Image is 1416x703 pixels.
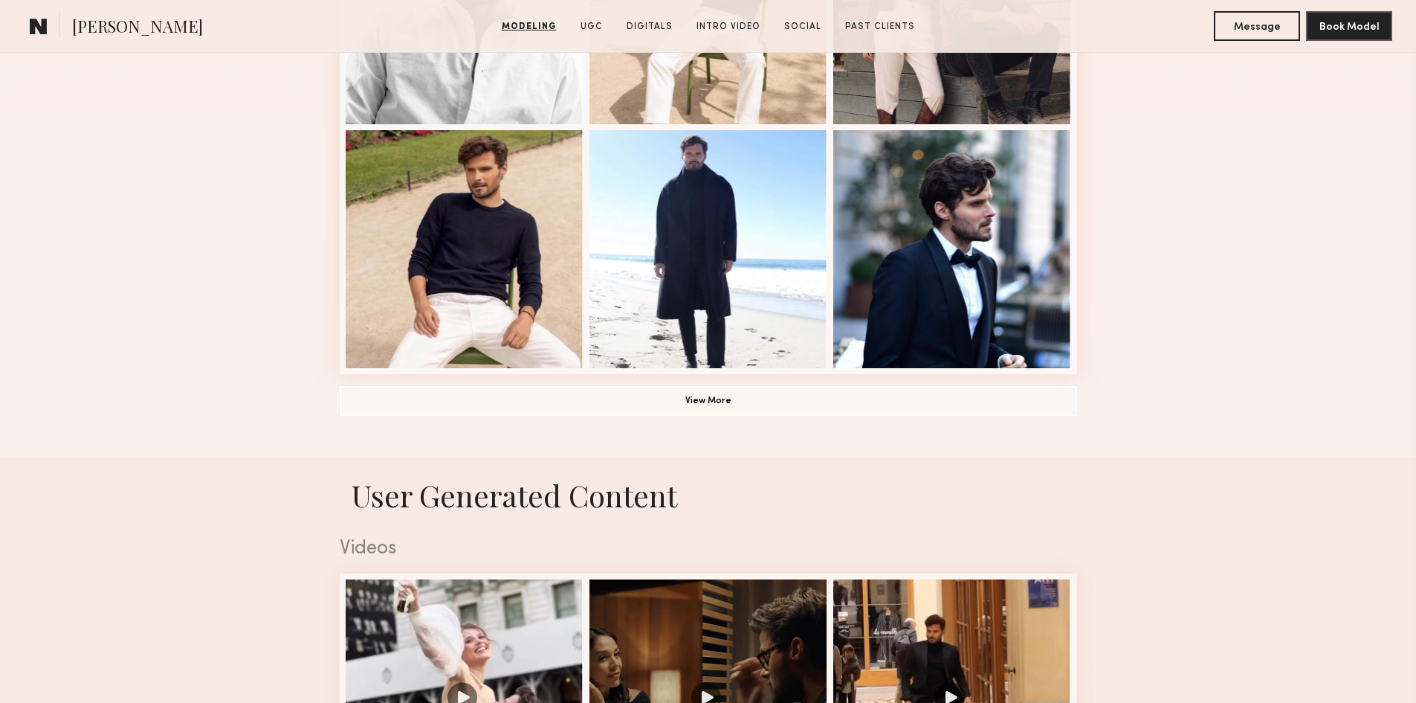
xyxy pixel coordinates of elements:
span: [PERSON_NAME] [72,15,203,41]
a: Intro Video [691,20,766,33]
div: Videos [340,539,1077,559]
button: Book Model [1306,11,1392,41]
a: Book Model [1306,19,1392,32]
button: Message [1214,11,1300,41]
a: Modeling [496,20,563,33]
h1: User Generated Content [328,475,1089,515]
a: Digitals [621,20,679,33]
a: UGC [575,20,609,33]
a: Social [778,20,827,33]
button: View More [340,386,1077,416]
a: Past Clients [839,20,921,33]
